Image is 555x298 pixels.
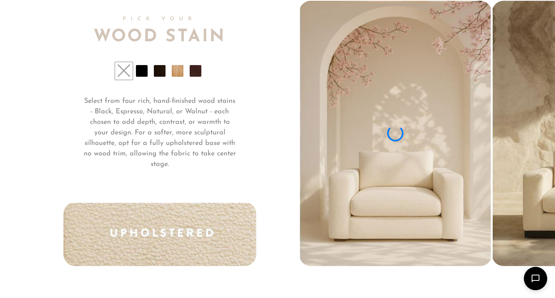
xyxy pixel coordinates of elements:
[522,263,549,292] iframe: Chat
[63,202,256,266] img: legs-1-bottom.jpg
[63,16,256,46] h3: Pick Your
[93,28,226,46] span: Wood Stain
[83,96,237,170] p: Select from four rich, hand-finished wood stains - Black, Espresso, Natural, or Walnut - each cho...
